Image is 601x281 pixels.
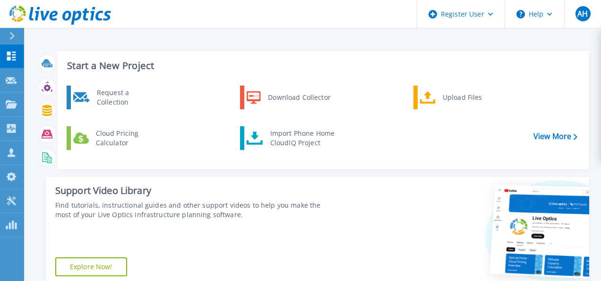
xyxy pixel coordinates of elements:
a: Explore Now! [55,257,127,276]
div: Find tutorials, instructional guides and other support videos to help you make the most of your L... [55,201,338,220]
div: Support Video Library [55,184,338,197]
div: Upload Files [438,88,508,107]
div: Cloud Pricing Calculator [91,129,161,148]
a: View More [533,132,577,141]
a: Cloud Pricing Calculator [67,126,163,150]
div: Request a Collection [92,88,161,107]
a: Download Collector [240,86,337,109]
span: AH [577,10,588,18]
a: Upload Files [413,86,510,109]
a: Request a Collection [67,86,163,109]
h3: Start a New Project [67,61,577,71]
div: Import Phone Home CloudIQ Project [266,129,339,148]
div: Download Collector [263,88,335,107]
